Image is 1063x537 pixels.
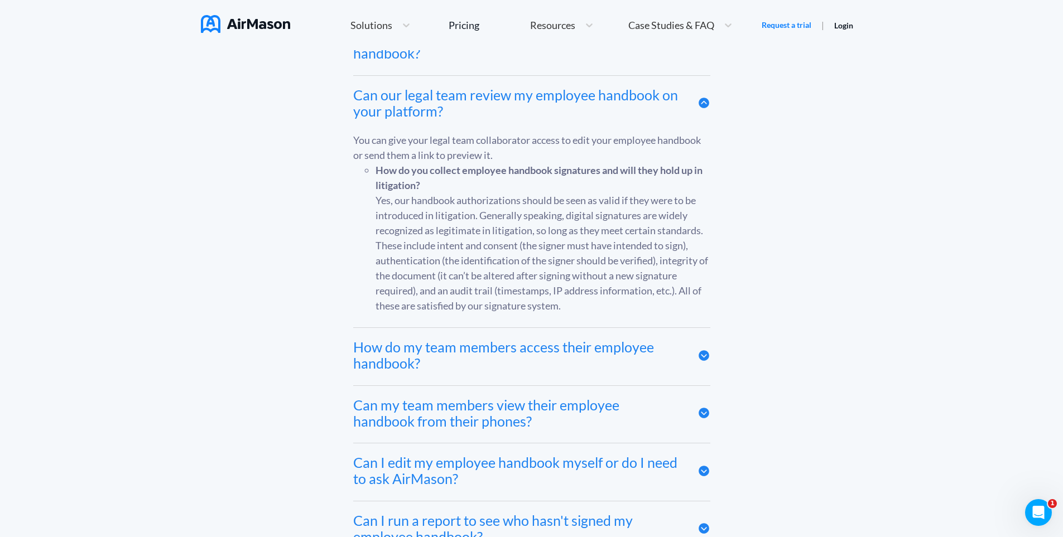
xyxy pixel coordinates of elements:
div: Can I edit my employee handbook myself or do I need to ask AirMason? [353,454,681,487]
span: Case Studies & FAQ [628,20,714,30]
div: Pricing [449,20,479,30]
ul: Yes, our handbook authorizations should be seen as valid if they were to be introduced in litigat... [353,163,710,313]
span: | [821,20,824,30]
div: Can our legal team review my employee handbook on your platform? [353,87,681,119]
div: Can my team members view their employee handbook from their phones? [353,397,681,429]
div: Can I assign members of my team administrative access to the platform so they can edit my employe... [353,13,681,61]
iframe: Intercom live chat [1025,499,1052,526]
img: AirMason Logo [201,15,290,33]
li: How do you collect employee handbook signatures and will they hold up in litigation? [376,163,710,193]
span: Solutions [350,20,392,30]
div: You can give your legal team collaborator access to edit your employee handbook or send them a li... [353,133,710,313]
div: How do my team members access their employee handbook? [353,339,681,371]
a: Login [834,21,853,30]
a: Pricing [449,15,479,35]
span: Resources [530,20,575,30]
a: Request a trial [762,20,811,31]
span: 1 [1048,499,1057,508]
